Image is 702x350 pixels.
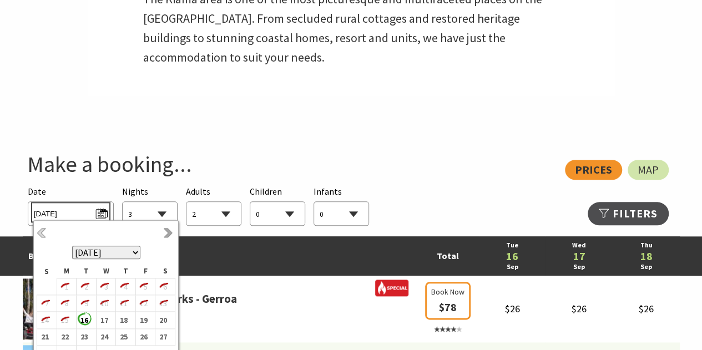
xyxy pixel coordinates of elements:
a: Book Now $78 [425,302,471,334]
b: 27 [155,329,170,344]
td: Best Rates [23,236,417,276]
a: Sep [484,262,541,272]
a: Sep [618,262,674,272]
th: T [77,265,97,278]
i: 8 [57,296,72,311]
th: S [37,265,57,278]
td: 22 [57,328,77,345]
i: 12 [136,296,150,311]
span: Adults [186,186,210,197]
i: 6 [155,280,170,294]
i: 13 [155,296,170,311]
td: 21 [37,328,57,345]
a: 16 [484,251,541,262]
span: Map [638,165,659,174]
b: 23 [77,329,91,344]
td: 17 [96,312,116,328]
th: T [116,265,136,278]
td: Total [417,236,479,276]
span: Gerroa [23,308,417,323]
a: Wed [551,240,607,251]
i: 5 [136,280,150,294]
span: Children [250,186,282,197]
b: 18 [116,313,130,327]
div: Please choose your desired arrival date [28,185,114,226]
th: M [57,265,77,278]
b: 19 [136,313,150,327]
b: 25 [116,329,130,344]
span: Date [28,186,46,197]
a: 17 [551,251,607,262]
i: 14 [37,313,52,327]
a: Map [628,160,669,180]
a: 18 [618,251,674,262]
b: 26 [136,329,150,344]
i: 3 [97,280,111,294]
i: 1 [57,280,72,294]
i: 15 [57,313,72,327]
td: 23 [77,328,97,345]
a: Thu [618,240,674,251]
img: 341233-primary-1e441c39-47ed-43bc-a084-13db65cabecb.jpg [23,278,106,339]
td: 16 [77,312,97,328]
th: W [96,265,116,278]
td: 24 [96,328,116,345]
a: Tue [484,240,541,251]
span: $26 [505,302,520,315]
a: Sep [551,262,607,272]
b: 24 [97,329,111,344]
i: 10 [97,296,111,311]
span: Book Now [431,286,464,298]
b: 16 [77,313,91,327]
td: 25 [116,328,136,345]
i: 2 [77,280,91,294]
i: 4 [116,280,130,294]
span: Infants [314,186,342,197]
th: F [135,265,155,278]
b: 20 [155,313,170,327]
b: 22 [57,329,72,344]
b: 21 [37,329,52,344]
td: 20 [155,312,175,328]
i: 9 [77,296,91,311]
td: 27 [155,328,175,345]
span: Nights [122,185,148,199]
b: 17 [97,313,111,327]
span: $26 [639,302,654,315]
span: [DATE] [34,205,108,220]
div: Choose a number of nights [122,185,178,226]
span: $26 [572,302,587,315]
td: 26 [135,328,155,345]
td: 18 [116,312,136,328]
td: 19 [135,312,155,328]
span: $78 [439,300,457,314]
i: 7 [37,296,52,311]
i: 11 [116,296,130,311]
th: S [155,265,175,278]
